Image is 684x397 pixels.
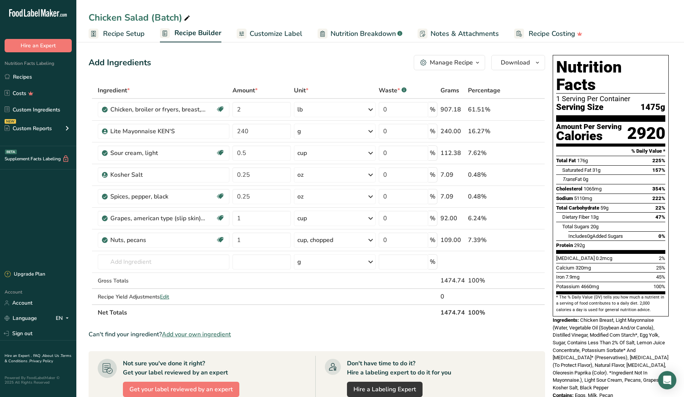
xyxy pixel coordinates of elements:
[590,214,598,220] span: 13g
[439,304,466,320] th: 1474.74
[89,330,545,339] div: Can't find your ingredient?
[42,353,61,358] a: About Us .
[418,25,499,42] a: Notes & Attachments
[576,265,591,271] span: 320mg
[162,330,231,339] span: Add your own ingredient
[556,265,574,271] span: Calcium
[468,170,509,179] div: 0.48%
[174,28,221,38] span: Recipe Builder
[232,86,258,95] span: Amount
[577,158,588,163] span: 176g
[556,158,576,163] span: Total Fat
[556,274,565,280] span: Iron
[297,170,303,179] div: oz
[5,376,72,385] div: Powered By FoodLabelMaker © 2025 All Rights Reserved
[294,86,308,95] span: Unit
[123,359,228,377] div: Not sure you've done it right? Get your label reviewed by an expert
[627,123,665,144] div: 2920
[562,167,591,173] span: Saturated Fat
[110,236,206,245] div: Nuts, pecans
[297,192,303,201] div: oz
[440,170,465,179] div: 7.09
[468,127,509,136] div: 16.27%
[110,170,206,179] div: Kosher Salt
[562,176,575,182] i: Trans
[33,353,42,358] a: FAQ .
[501,58,530,67] span: Download
[440,292,465,301] div: 0
[29,358,53,364] a: Privacy Policy
[110,148,206,158] div: Sour cream, light
[581,284,599,289] span: 4660mg
[587,233,592,239] span: 0g
[491,55,545,70] button: Download
[98,293,229,301] div: Recipe Yield Adjustments
[5,119,16,124] div: NEW
[529,29,575,39] span: Recipe Costing
[440,148,465,158] div: 112.38
[655,214,665,220] span: 47%
[562,176,582,182] span: Fat
[659,255,665,261] span: 2%
[652,186,665,192] span: 354%
[347,382,423,397] a: Hire a Labeling Expert
[562,224,589,229] span: Total Sugars
[440,105,465,114] div: 907.18
[556,131,622,142] div: Calories
[5,124,52,132] div: Custom Reports
[98,86,130,95] span: Ingredient
[103,29,145,39] span: Recipe Setup
[656,265,665,271] span: 25%
[590,224,598,229] span: 20g
[583,176,588,182] span: 0g
[110,214,206,223] div: Grapes, american type (slip skin), raw
[5,271,45,278] div: Upgrade Plan
[514,25,582,42] a: Recipe Costing
[98,254,229,270] input: Add Ingredient
[568,233,623,239] span: Includes Added Sugars
[440,192,465,201] div: 7.09
[56,314,72,323] div: EN
[553,317,579,323] span: Ingredients:
[98,277,229,285] div: Gross Totals
[596,255,612,261] span: 0.2mcg
[658,371,676,389] div: Open Intercom Messenger
[110,105,206,114] div: Chicken, broiler or fryers, breast, skinless, boneless, meat only, cooked, grilled
[652,158,665,163] span: 225%
[556,123,622,131] div: Amount Per Serving
[640,103,665,112] span: 1475g
[655,205,665,211] span: 22%
[468,192,509,201] div: 0.48%
[297,148,307,158] div: cup
[584,186,602,192] span: 1065mg
[440,236,465,245] div: 109.00
[297,236,333,245] div: cup, chopped
[297,257,301,266] div: g
[160,293,169,300] span: Edit
[556,284,580,289] span: Potassium
[566,274,579,280] span: 7.9mg
[440,214,465,223] div: 92.00
[89,11,192,24] div: Chicken Salad (Batch)
[556,205,599,211] span: Total Carbohydrate
[556,58,665,94] h1: Nutrition Facts
[562,214,589,220] span: Dietary Fiber
[430,58,473,67] div: Manage Recipe
[96,304,439,320] th: Net Totals
[440,276,465,285] div: 1474.74
[653,284,665,289] span: 100%
[347,359,451,377] div: Don't have time to do it? Hire a labeling expert to do it for you
[5,311,37,325] a: Language
[556,95,665,103] div: 1 Serving Per Container
[414,55,485,70] button: Manage Recipe
[553,317,668,391] span: Chicken Breast, Light Mayonnaise (Water, Vegetable Oil (Soybean And/or Canola), Distilled Vinegar...
[468,86,500,95] span: Percentage
[468,214,509,223] div: 6.24%
[556,186,582,192] span: Cholesterol
[656,274,665,280] span: 45%
[5,150,17,154] div: BETA
[468,105,509,114] div: 61.51%
[600,205,608,211] span: 59g
[466,304,510,320] th: 100%
[574,195,592,201] span: 5110mg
